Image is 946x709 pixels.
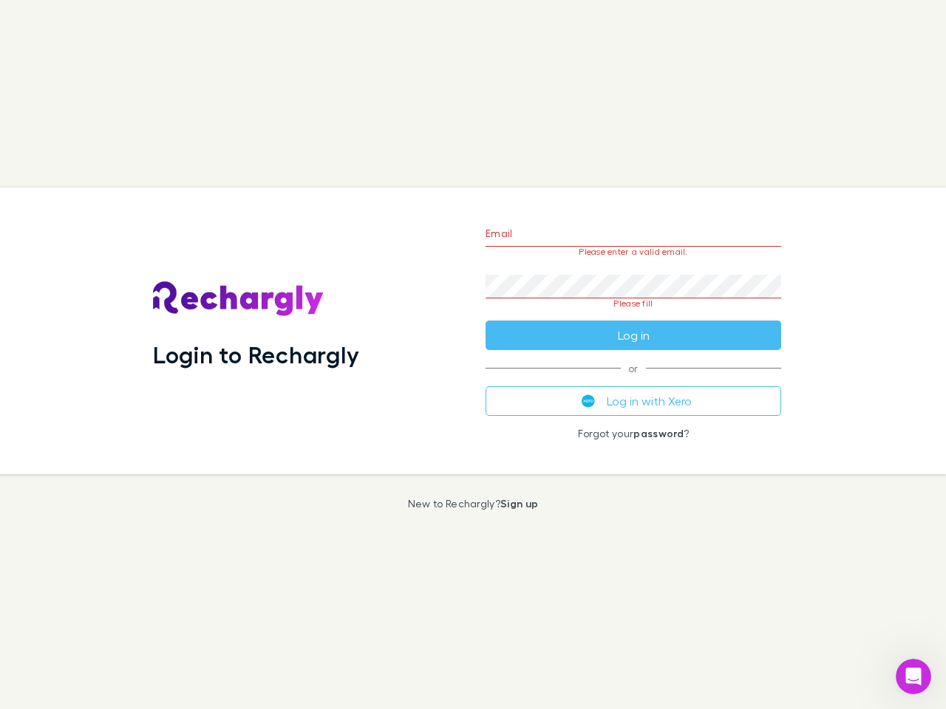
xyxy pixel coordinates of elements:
[486,247,781,257] p: Please enter a valid email.
[153,281,324,317] img: Rechargly's Logo
[582,394,595,408] img: Xero's logo
[486,386,781,416] button: Log in with Xero
[153,340,359,369] h1: Login to Rechargly
[500,497,538,510] a: Sign up
[486,321,781,350] button: Log in
[486,428,781,439] p: Forgot your ?
[633,427,684,439] a: password
[896,659,931,694] iframe: Intercom live chat
[486,368,781,369] span: or
[408,498,539,510] p: New to Rechargly?
[486,298,781,309] p: Please fill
